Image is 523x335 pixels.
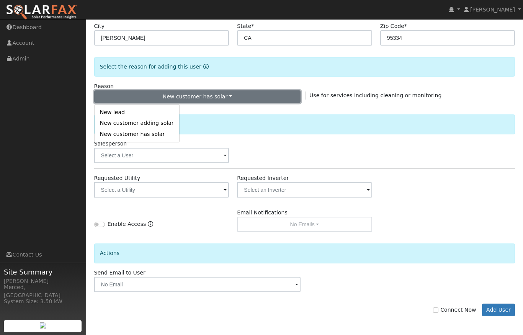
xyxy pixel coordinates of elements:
label: Send Email to User [94,269,145,277]
a: Reason for new user [201,64,209,70]
div: System Size: 3.50 kW [4,297,82,306]
label: Reason [94,82,114,90]
label: Salesperson [94,140,127,148]
div: Settings [94,114,515,134]
button: New customer has solar [94,90,301,103]
label: Email Notifications [237,209,288,217]
span: Required [251,23,254,29]
div: Actions [94,243,515,263]
label: Requested Inverter [237,174,289,182]
a: Enable Access [148,220,153,232]
label: Requested Utility [94,174,141,182]
label: State [237,22,254,30]
div: Merced, [GEOGRAPHIC_DATA] [4,283,82,299]
span: [PERSON_NAME] [470,7,515,13]
a: New customer adding solar [95,118,179,129]
label: Connect Now [433,306,476,314]
input: Connect Now [433,307,438,313]
span: Use for services including cleaning or monitoring [309,92,441,98]
input: No Email [94,277,301,292]
label: City [94,22,105,30]
img: SolarFax [6,4,78,20]
div: Select the reason for adding this user [94,57,515,77]
label: Enable Access [108,220,146,228]
span: Site Summary [4,267,82,277]
a: New lead [95,107,179,118]
input: Select an Inverter [237,182,372,198]
button: Add User [482,304,515,317]
div: [PERSON_NAME] [4,277,82,285]
input: Select a User [94,148,229,163]
input: Select a Utility [94,182,229,198]
a: New customer has solar [95,129,179,139]
img: retrieve [40,322,46,328]
span: Required [404,23,407,29]
label: Zip Code [380,22,407,30]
